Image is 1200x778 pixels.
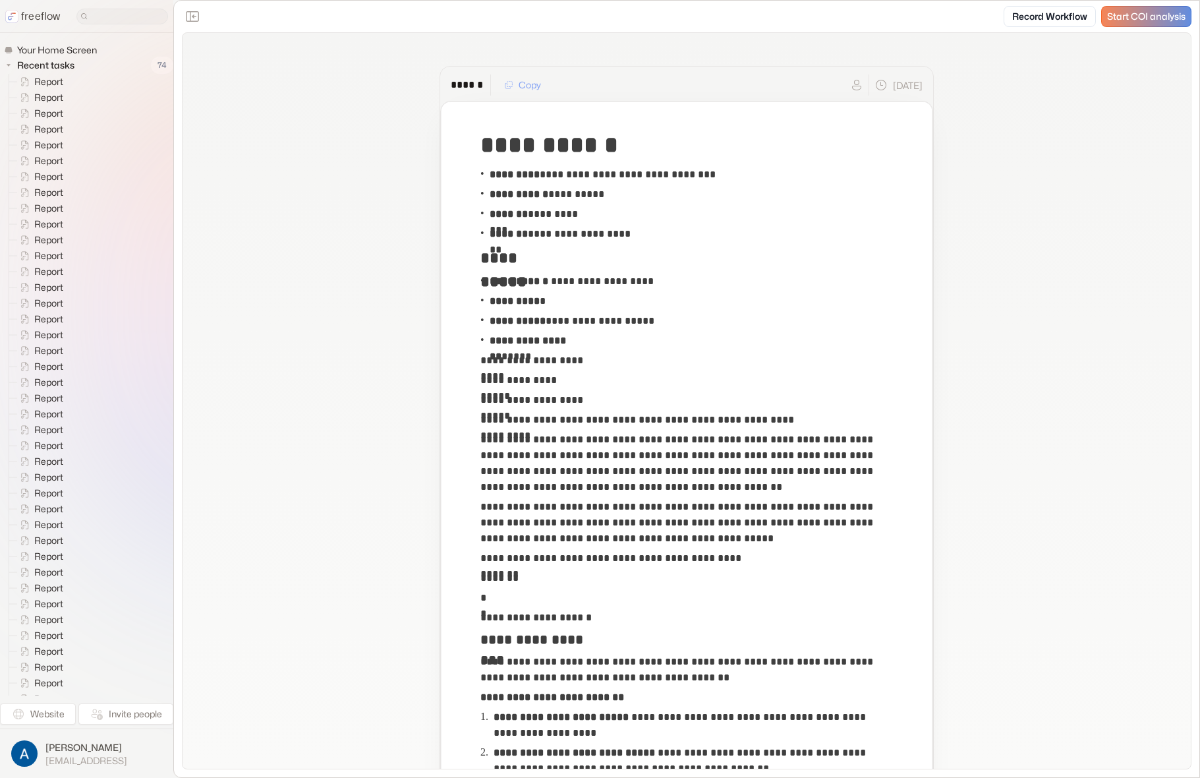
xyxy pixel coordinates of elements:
[32,455,67,468] span: Report
[9,454,69,469] a: Report
[32,629,67,642] span: Report
[1107,11,1186,22] span: Start COI analysis
[8,737,165,770] button: [PERSON_NAME][EMAIL_ADDRESS]
[32,502,67,516] span: Report
[9,469,69,485] a: Report
[9,643,69,659] a: Report
[496,75,549,96] button: Copy
[11,740,38,767] img: profile
[9,517,69,533] a: Report
[32,566,67,579] span: Report
[21,9,61,24] p: freeflow
[32,107,67,120] span: Report
[9,564,69,580] a: Report
[182,6,203,27] button: Close the sidebar
[9,501,69,517] a: Report
[32,661,67,674] span: Report
[32,392,67,405] span: Report
[45,741,127,754] span: [PERSON_NAME]
[9,691,69,707] a: Report
[32,186,67,199] span: Report
[9,137,69,153] a: Report
[32,376,67,389] span: Report
[9,422,69,438] a: Report
[9,596,69,612] a: Report
[9,90,69,105] a: Report
[32,471,67,484] span: Report
[32,487,67,500] span: Report
[9,264,69,280] a: Report
[32,297,67,310] span: Report
[78,703,173,725] button: Invite people
[4,57,80,73] button: Recent tasks
[32,154,67,167] span: Report
[9,549,69,564] a: Report
[9,406,69,422] a: Report
[9,121,69,137] a: Report
[9,216,69,232] a: Report
[32,233,67,247] span: Report
[9,485,69,501] a: Report
[9,169,69,185] a: Report
[4,44,102,57] a: Your Home Screen
[1004,6,1096,27] a: Record Workflow
[32,265,67,278] span: Report
[1101,6,1191,27] a: Start COI analysis
[9,628,69,643] a: Report
[14,59,78,72] span: Recent tasks
[9,248,69,264] a: Report
[9,280,69,295] a: Report
[45,755,127,767] span: [EMAIL_ADDRESS]
[32,328,67,342] span: Report
[9,580,69,596] a: Report
[9,612,69,628] a: Report
[9,153,69,169] a: Report
[5,9,61,24] a: freeflow
[32,202,67,215] span: Report
[9,390,69,406] a: Report
[32,123,67,136] span: Report
[32,249,67,262] span: Report
[32,676,67,690] span: Report
[9,675,69,691] a: Report
[9,374,69,390] a: Report
[9,185,69,200] a: Report
[32,313,67,326] span: Report
[9,105,69,121] a: Report
[32,423,67,436] span: Report
[32,344,67,357] span: Report
[9,359,69,374] a: Report
[32,597,67,611] span: Report
[9,311,69,327] a: Report
[32,170,67,183] span: Report
[32,645,67,658] span: Report
[32,360,67,373] span: Report
[9,232,69,248] a: Report
[9,295,69,311] a: Report
[893,78,923,92] p: [DATE]
[32,582,67,595] span: Report
[32,281,67,294] span: Report
[32,75,67,88] span: Report
[32,692,67,705] span: Report
[9,74,69,90] a: Report
[9,343,69,359] a: Report
[9,659,69,675] a: Report
[32,439,67,452] span: Report
[32,407,67,421] span: Report
[32,534,67,547] span: Report
[32,138,67,152] span: Report
[32,550,67,563] span: Report
[32,518,67,531] span: Report
[32,91,67,104] span: Report
[151,57,173,74] span: 74
[9,327,69,343] a: Report
[9,533,69,549] a: Report
[9,200,69,216] a: Report
[14,44,101,57] span: Your Home Screen
[9,438,69,454] a: Report
[32,218,67,231] span: Report
[32,613,67,626] span: Report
